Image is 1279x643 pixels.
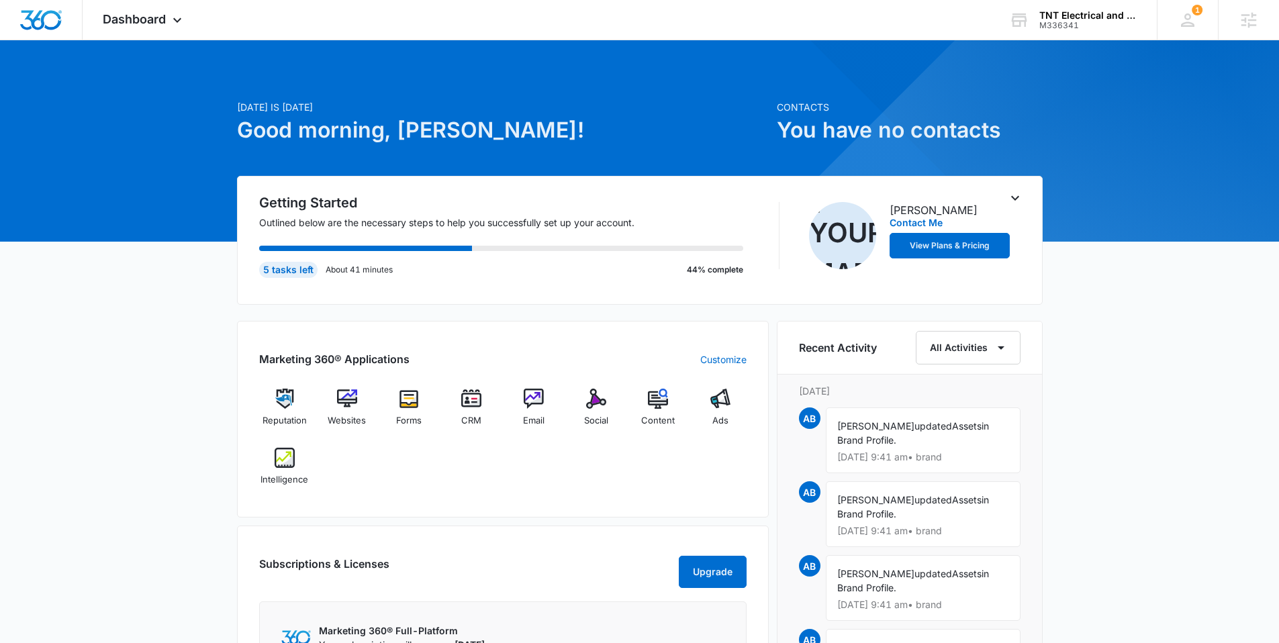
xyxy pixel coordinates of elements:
span: Assets [952,420,982,432]
a: Forms [383,389,435,437]
h1: You have no contacts [777,114,1043,146]
span: AB [799,481,820,503]
a: Intelligence [259,448,311,496]
h2: Getting Started [259,193,760,213]
span: Reputation [263,414,307,428]
span: CRM [461,414,481,428]
h1: Good morning, [PERSON_NAME]! [237,114,769,146]
span: Assets [952,568,982,579]
h6: Recent Activity [799,340,877,356]
span: Intelligence [260,473,308,487]
h2: Subscriptions & Licenses [259,556,389,583]
div: notifications count [1192,5,1202,15]
span: Forms [396,414,422,428]
span: updated [914,494,952,505]
a: Email [508,389,560,437]
p: Outlined below are the necessary steps to help you successfully set up your account. [259,215,760,230]
a: Reputation [259,389,311,437]
span: Social [584,414,608,428]
span: 1 [1192,5,1202,15]
h2: Marketing 360® Applications [259,351,410,367]
div: account id [1039,21,1137,30]
p: Contacts [777,100,1043,114]
span: Assets [952,494,982,505]
a: CRM [446,389,498,437]
img: Your Marketing Consultant Team [809,202,876,269]
span: [PERSON_NAME] [837,494,914,505]
p: 44% complete [687,264,743,276]
button: All Activities [916,331,1021,364]
button: Contact Me [890,218,943,228]
span: AB [799,407,820,429]
a: Content [632,389,684,437]
p: [DATE] 9:41 am • brand [837,600,1009,609]
span: updated [914,420,952,432]
p: About 41 minutes [326,264,393,276]
span: Content [641,414,675,428]
button: Toggle Collapse [1007,190,1023,206]
span: Websites [328,414,366,428]
a: Social [570,389,622,437]
p: [PERSON_NAME] [890,202,978,218]
p: [DATE] [799,384,1021,398]
p: [DATE] is [DATE] [237,100,769,114]
p: Marketing 360® Full-Platform [319,624,485,638]
span: updated [914,568,952,579]
button: Upgrade [679,556,747,588]
div: 5 tasks left [259,262,318,278]
span: Dashboard [103,12,166,26]
button: View Plans & Pricing [890,233,1010,258]
span: [PERSON_NAME] [837,568,914,579]
span: [PERSON_NAME] [837,420,914,432]
div: account name [1039,10,1137,21]
p: [DATE] 9:41 am • brand [837,452,1009,462]
span: Email [523,414,544,428]
span: AB [799,555,820,577]
a: Ads [695,389,747,437]
a: Customize [700,352,747,366]
span: Ads [712,414,728,428]
p: [DATE] 9:41 am • brand [837,526,1009,536]
a: Websites [321,389,373,437]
